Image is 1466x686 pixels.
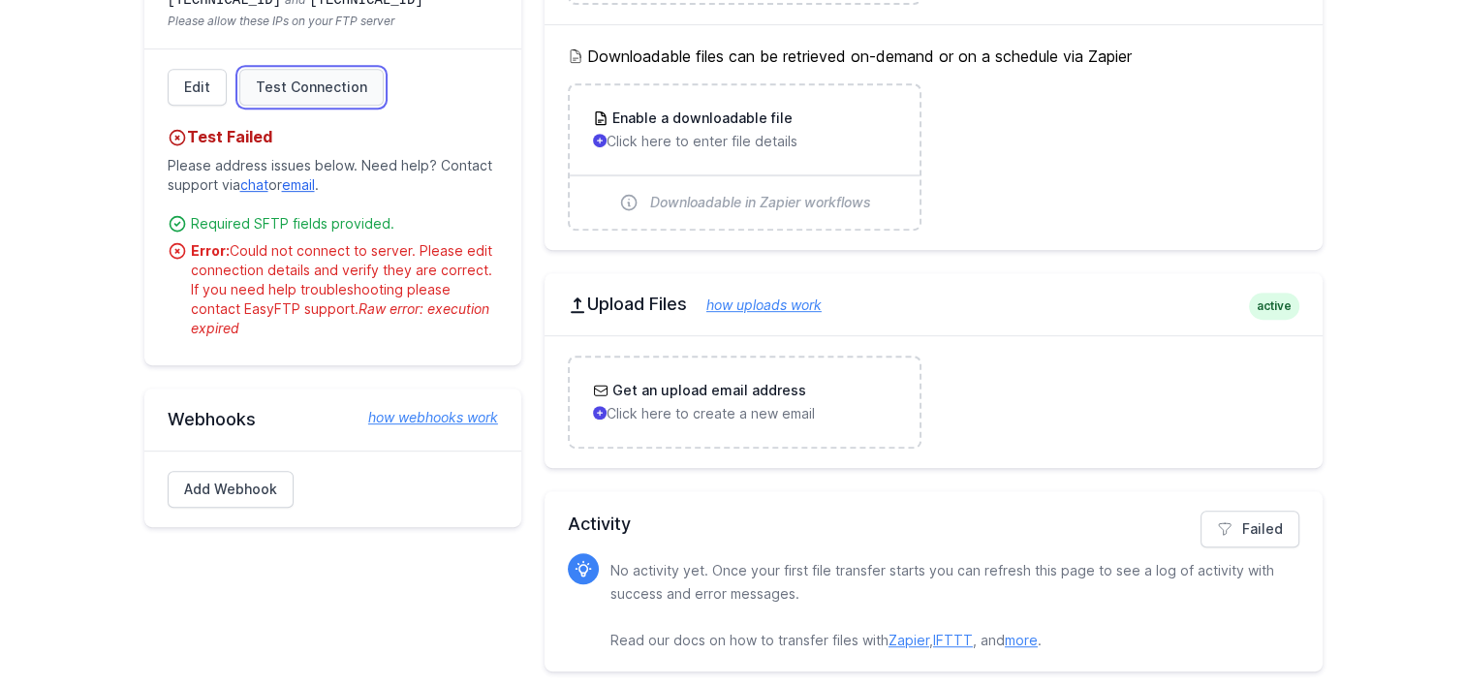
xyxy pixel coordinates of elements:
[568,511,1299,538] h2: Activity
[608,109,793,128] h3: Enable a downloadable file
[1201,511,1299,547] a: Failed
[240,176,268,193] a: chat
[687,296,822,313] a: how uploads work
[1369,589,1443,663] iframe: Drift Widget Chat Controller
[933,632,973,648] a: IFTTT
[570,85,920,229] a: Enable a downloadable file Click here to enter file details Downloadable in Zapier workflows
[168,14,498,29] span: Please allow these IPs on your FTP server
[168,69,227,106] a: Edit
[568,293,1299,316] h2: Upload Files
[593,132,896,151] p: Click here to enter file details
[608,381,806,400] h3: Get an upload email address
[168,125,498,148] h4: Test Failed
[191,242,230,259] strong: Error:
[610,559,1284,652] p: No activity yet. Once your first file transfer starts you can refresh this page to see a log of a...
[349,408,498,427] a: how webhooks work
[282,176,315,193] a: email
[593,404,896,423] p: Click here to create a new email
[889,632,929,648] a: Zapier
[570,358,920,447] a: Get an upload email address Click here to create a new email
[568,45,1299,68] h5: Downloadable files can be retrieved on-demand or on a schedule via Zapier
[650,193,871,212] span: Downloadable in Zapier workflows
[168,408,498,431] h2: Webhooks
[191,214,498,234] div: Required SFTP fields provided.
[1249,293,1299,320] span: active
[168,148,498,203] p: Please address issues below. Need help? Contact support via or .
[256,78,367,97] span: Test Connection
[191,241,498,338] div: Could not connect to server. Please edit connection details and verify they are correct. If you n...
[1005,632,1038,648] a: more
[239,69,384,106] a: Test Connection
[168,471,294,508] a: Add Webhook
